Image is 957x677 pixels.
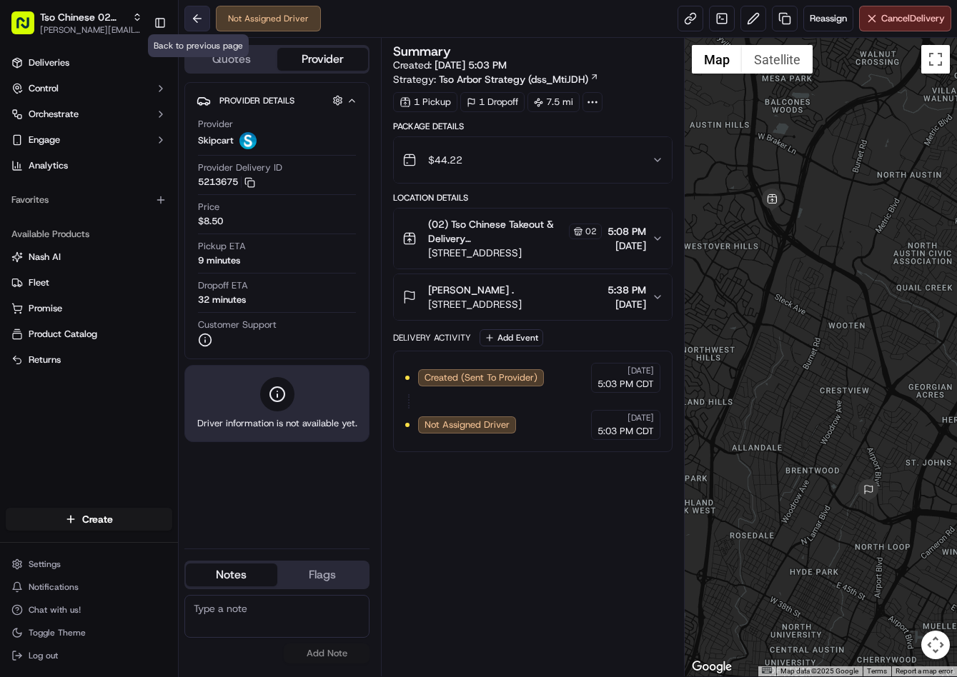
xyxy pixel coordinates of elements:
span: $8.50 [198,215,223,228]
button: 5213675 [198,176,255,189]
span: • [119,260,124,271]
button: Tso Chinese 02 Arbor [40,10,127,24]
button: Reassign [803,6,853,31]
span: [DATE] [608,297,646,311]
span: [PERSON_NAME] . [428,283,514,297]
span: Log out [29,650,58,661]
span: Not Assigned Driver [425,418,510,431]
button: Chat with us! [6,600,172,620]
button: Provider [277,48,369,71]
div: We're available if you need us! [64,151,197,162]
button: Show street map [692,45,742,74]
span: Provider Delivery ID [198,161,282,174]
a: Fleet [11,276,167,289]
button: Quotes [186,48,277,71]
a: 💻API Documentation [115,314,235,339]
img: 1736555255976-a54dd68f-1ca7-489b-9aae-adbdc363a1c4 [29,261,40,272]
span: [PERSON_NAME][EMAIL_ADDRESS][DOMAIN_NAME] [40,24,142,36]
a: Terms (opens in new tab) [867,667,887,675]
button: See all [222,183,260,200]
span: Map data ©2025 Google [780,667,858,675]
div: 1 Pickup [393,92,457,112]
button: Returns [6,348,172,371]
h3: Summary [393,45,451,58]
span: Toggle Theme [29,627,86,638]
div: Back to previous page [148,34,249,57]
button: Control [6,77,172,100]
span: Tso Arbor Strategy (dss_MtiJDH) [439,72,588,86]
span: [DATE] [628,412,654,423]
span: Reassign [810,12,847,25]
div: 32 minutes [198,294,246,306]
button: Notifications [6,577,172,597]
span: Analytics [29,159,68,172]
div: Favorites [6,189,172,211]
a: Open this area in Google Maps (opens a new window) [688,658,735,676]
div: Delivery Activity [393,332,471,343]
span: [PERSON_NAME] [44,221,116,233]
img: 1738778727109-b901c2ba-d612-49f7-a14d-d897ce62d23f [30,136,56,162]
span: [DATE] [127,221,156,233]
button: [PERSON_NAME] .[STREET_ADDRESS]5:38 PM[DATE] [394,274,672,320]
button: Tso Chinese 02 Arbor[PERSON_NAME][EMAIL_ADDRESS][DOMAIN_NAME] [6,6,148,40]
span: Provider Details [219,95,294,106]
a: Product Catalog [11,328,167,341]
span: (02) Tso Chinese Takeout & Delivery [GEOGRAPHIC_DATA] [GEOGRAPHIC_DATA] Crossing Manager [428,217,566,246]
button: Keyboard shortcuts [762,667,772,673]
button: Flags [277,563,369,586]
span: 5:03 PM CDT [597,378,654,391]
a: Tso Arbor Strategy (dss_MtiJDH) [439,72,599,86]
p: Welcome 👋 [14,57,260,80]
span: Cancel Delivery [881,12,945,25]
button: $44.22 [394,137,672,183]
a: Nash AI [11,251,167,264]
div: 📗 [14,321,26,332]
span: $44.22 [428,153,462,167]
button: Show satellite imagery [742,45,813,74]
button: Start new chat [243,141,260,158]
button: Fleet [6,271,172,294]
span: Provider [198,118,233,131]
button: Map camera controls [921,631,950,659]
span: Knowledge Base [29,319,109,334]
button: Engage [6,129,172,151]
span: Deliveries [29,56,69,69]
button: Notes [186,563,277,586]
span: 5:03 PM CDT [597,425,654,438]
span: Create [82,512,113,526]
div: Past conversations [14,186,96,197]
button: Provider Details [197,89,357,112]
img: profile_skipcart_partner.png [239,132,257,149]
img: 1736555255976-a54dd68f-1ca7-489b-9aae-adbdc363a1c4 [29,222,40,234]
div: Start new chat [64,136,234,151]
span: Pickup ETA [198,240,246,253]
button: Create [6,508,172,531]
a: Report a map error [896,667,953,675]
a: Analytics [6,154,172,177]
img: Google [688,658,735,676]
button: Promise [6,297,172,320]
span: Settings [29,558,61,570]
div: Available Products [6,223,172,246]
a: Returns [11,353,167,366]
div: Location Details [393,192,673,204]
div: 1 Dropoff [460,92,525,112]
input: Got a question? Start typing here... [37,92,257,107]
button: Product Catalog [6,323,172,346]
span: [DATE] 5:03 PM [435,59,507,71]
span: • [119,221,124,233]
button: Settings [6,554,172,574]
span: Chat with us! [29,604,81,616]
button: CancelDelivery [859,6,951,31]
img: Brigitte Vinadas [14,246,37,269]
span: Notifications [29,581,79,593]
span: Pylon [142,354,173,365]
a: Deliveries [6,51,172,74]
span: [STREET_ADDRESS] [428,246,602,260]
a: Powered byPylon [101,353,173,365]
span: Control [29,82,59,95]
button: Toggle fullscreen view [921,45,950,74]
span: [DATE] [628,365,654,376]
span: [STREET_ADDRESS] [428,297,522,311]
